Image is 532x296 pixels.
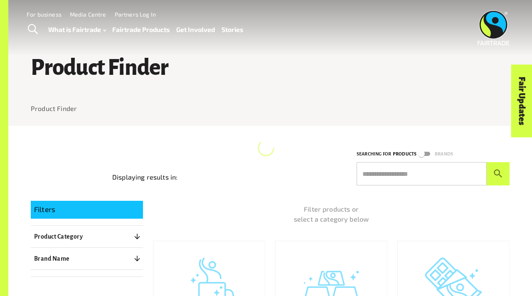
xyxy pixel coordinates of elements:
[31,104,77,112] a: Product Finder
[435,150,453,158] p: Brands
[34,232,83,242] p: Product Category
[176,24,215,35] a: Get Involved
[31,251,143,266] button: Brand Name
[478,10,510,45] img: Fairtrade Australia New Zealand logo
[22,19,43,40] a: Toggle Search
[27,11,62,18] a: For business
[34,204,140,215] p: Filters
[34,254,70,264] p: Brand Name
[48,24,106,35] a: What is Fairtrade
[222,24,243,35] a: Stories
[112,172,177,182] p: Displaying results in:
[31,229,143,244] button: Product Category
[115,11,156,18] a: Partners Log In
[31,104,510,113] nav: breadcrumb
[112,24,170,35] a: Fairtrade Products
[153,204,510,224] p: Filter products or select a category below
[357,150,391,158] p: Searching for
[70,11,106,18] a: Media Centre
[393,150,416,158] p: Products
[31,56,510,79] h1: Product Finder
